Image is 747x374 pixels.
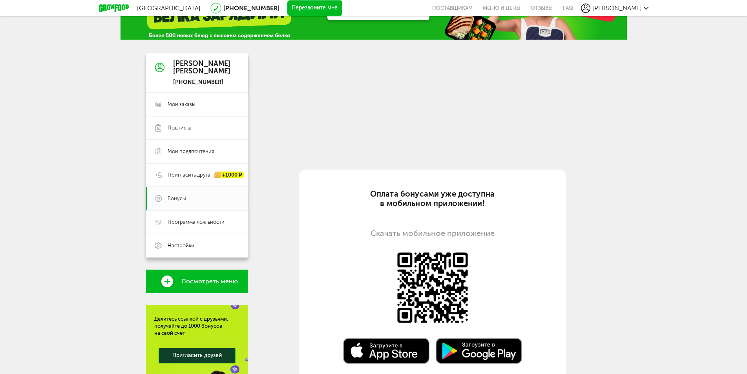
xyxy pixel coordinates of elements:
span: Пригласить друга [168,171,210,179]
img: Доступно в Google Play [436,338,522,364]
div: Делитесь ссылкой с друзьями, получайте до 1000 бонусов на свой счет [154,316,240,337]
span: Посмотреть меню [181,278,238,285]
a: Бонусы [146,187,248,210]
span: Настройки [168,242,194,249]
a: Мои предпочтения [146,140,248,163]
span: Мои предпочтения [168,148,214,155]
span: [PERSON_NAME] [592,4,642,12]
a: Настройки [146,234,248,257]
span: Программа лояльности [168,219,225,226]
a: Подписка [146,116,248,140]
span: Мои заказы [168,101,195,108]
button: Перезвоните мне [287,0,342,16]
div: [PERSON_NAME] [PERSON_NAME] [173,60,230,76]
a: Посмотреть меню [146,270,248,293]
img: Доступно в AppStore [395,250,470,325]
span: Бонусы [168,195,186,202]
a: Программа лояльности [146,210,248,234]
span: Подписка [168,124,192,131]
a: Пригласить друзей [159,348,236,363]
div: Скачать мобильное приложение [319,228,546,238]
a: Мои заказы [146,93,248,116]
div: +1000 ₽ [214,172,244,179]
div: Оплата бонусами уже доступна в мобильном приложении! [319,189,546,208]
a: [PHONE_NUMBER] [223,4,279,12]
div: [PHONE_NUMBER] [173,79,230,86]
img: Доступно в AppStore [343,338,429,364]
a: Пригласить друга +1000 ₽ [146,163,248,187]
span: [GEOGRAPHIC_DATA] [137,4,201,12]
